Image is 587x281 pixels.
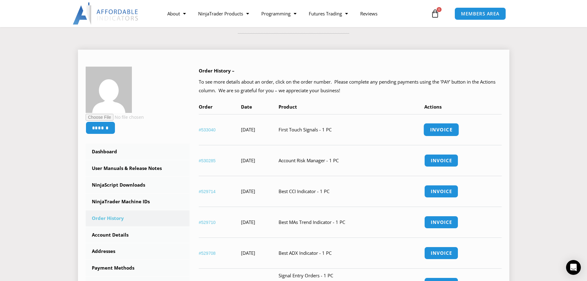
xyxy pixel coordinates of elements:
time: [DATE] [241,157,255,163]
span: Date [241,104,252,110]
a: Reviews [354,6,384,21]
a: 0 [422,5,449,23]
span: Product [279,104,297,110]
td: Account Risk Manager - 1 PC [279,145,424,176]
a: View order number 529714 [199,189,216,194]
a: Invoice order number 530285 [424,154,458,167]
a: Invoice order number 529710 [424,216,458,229]
a: View order number 530285 [199,158,216,163]
a: View order number 529708 [199,251,216,256]
time: [DATE] [241,219,255,225]
time: [DATE] [241,126,255,133]
a: User Manuals & Release Notes [86,160,190,176]
a: Invoice order number 529714 [424,185,458,198]
a: Dashboard [86,144,190,160]
a: MEMBERS AREA [455,7,506,20]
td: Best CCI Indicator - 1 PC [279,176,424,207]
time: [DATE] [241,188,255,194]
a: Payment Methods [86,260,190,276]
a: View order number 533040 [199,127,216,132]
a: Account Details [86,227,190,243]
time: [DATE] [241,250,255,256]
div: Open Intercom Messenger [566,260,581,275]
span: MEMBERS AREA [461,11,499,16]
a: View order number 529710 [199,220,216,225]
p: To see more details about an order, click on the order number. Please complete any pending paymen... [199,78,502,95]
td: First Touch Signals - 1 PC [279,114,424,145]
a: Invoice order number 529708 [424,247,458,259]
span: 0 [437,7,442,12]
a: Invoice order number 533040 [423,123,459,136]
span: Actions [424,104,442,110]
a: About [161,6,192,21]
td: Best ADX Indicator - 1 PC [279,238,424,268]
a: Programming [255,6,303,21]
td: Best MAs Trend Indicator - 1 PC [279,207,424,238]
a: NinjaScript Downloads [86,177,190,193]
a: NinjaTrader Products [192,6,255,21]
b: Order History – [199,68,234,74]
img: 24b01cdd5a67d5df54e0cd2aba648eccc424c632ff12d636cec44867d2d85049 [86,67,132,113]
a: NinjaTrader Machine IDs [86,194,190,210]
a: Futures Trading [303,6,354,21]
a: Order History [86,210,190,226]
nav: Menu [161,6,429,21]
span: Order [199,104,213,110]
img: LogoAI | Affordable Indicators – NinjaTrader [73,2,139,25]
a: Addresses [86,243,190,259]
